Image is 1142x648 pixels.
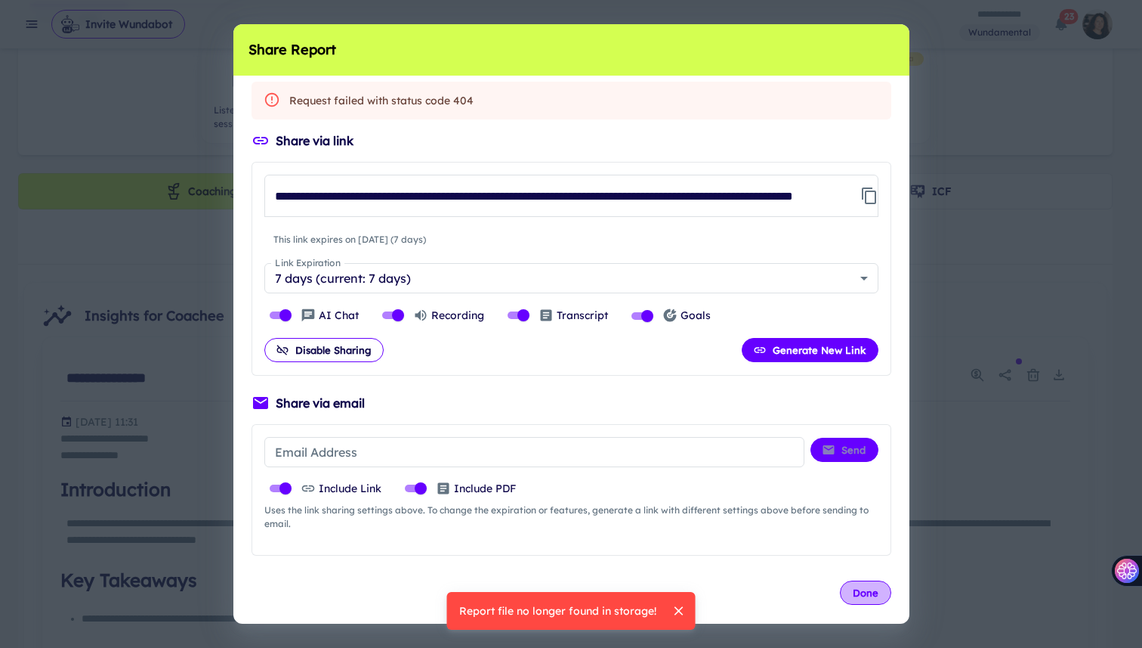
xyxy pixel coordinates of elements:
h6: Share via email [276,394,365,412]
button: Disable Sharing [264,338,384,362]
p: AI Chat [319,307,359,324]
span: Uses the link sharing settings above. To change the expiration or features, generate a link with ... [264,504,878,531]
h2: Share Report [233,24,909,76]
button: Done [840,581,891,605]
p: Include PDF [454,480,516,497]
span: Copy link [854,181,875,211]
div: 7 days (current: 7 days) [264,263,878,293]
button: close [668,600,690,622]
p: Goals [681,307,711,324]
div: Report file no longer found in storage! [459,597,656,625]
div: Request failed with status code 404 [289,86,474,115]
p: Include Link [319,480,381,497]
p: Transcript [557,307,608,324]
label: Link Expiration [275,256,341,269]
span: This link expires on [DATE] (7 days) [264,228,878,251]
h6: Share via link [276,132,353,150]
p: Recording [431,307,484,324]
button: Generate New Link [742,338,878,362]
